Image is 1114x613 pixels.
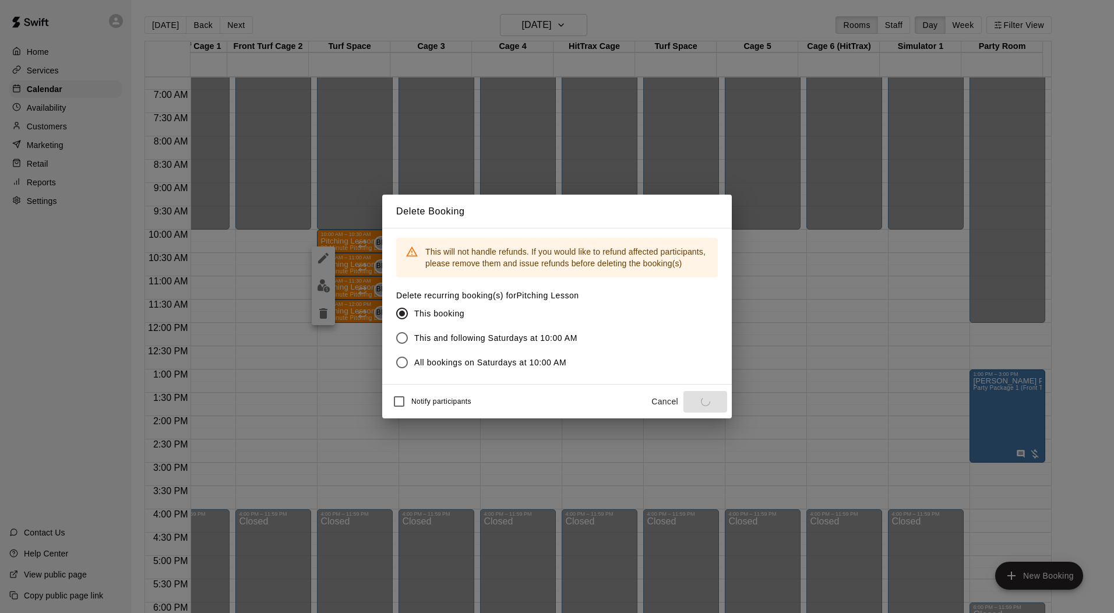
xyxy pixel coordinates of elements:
span: All bookings on Saturdays at 10:00 AM [414,357,566,369]
span: This and following Saturdays at 10:00 AM [414,332,577,344]
button: Cancel [646,391,683,413]
label: Delete recurring booking(s) for Pitching Lesson [396,290,587,301]
div: This will not handle refunds. If you would like to refund affected participants, please remove th... [425,241,708,274]
h2: Delete Booking [382,195,732,228]
span: Notify participants [411,398,471,406]
span: This booking [414,308,464,320]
